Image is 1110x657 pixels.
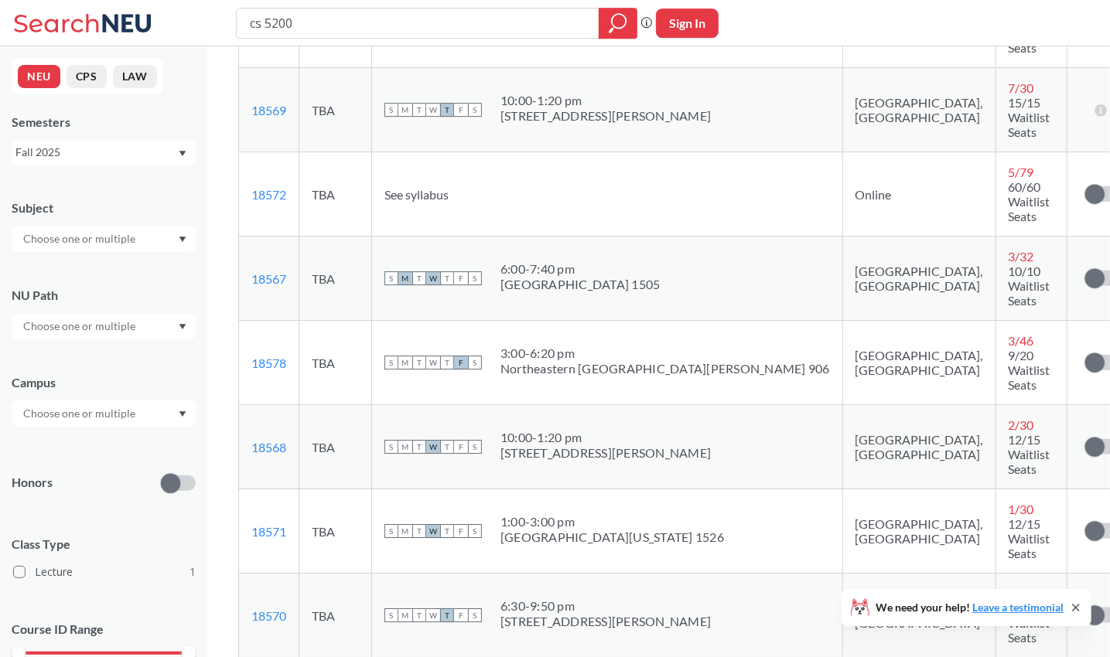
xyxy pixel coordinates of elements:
span: F [454,524,468,538]
span: See syllabus [384,187,449,202]
div: Dropdown arrow [12,400,196,427]
span: T [412,356,426,369]
input: Class, professor, course number, "phrase" [248,10,588,36]
button: LAW [113,65,157,88]
div: Dropdown arrow [12,313,196,339]
span: 7 / 30 [1009,80,1034,95]
span: S [468,524,482,538]
span: We need your help! [876,602,1064,613]
div: [STREET_ADDRESS][PERSON_NAME] [500,614,711,629]
span: W [426,356,440,369]
span: 0 / 30 [1009,586,1034,601]
span: W [426,440,440,454]
span: 60/60 Waitlist Seats [1009,179,1050,223]
button: Sign In [656,9,719,38]
span: T [412,440,426,454]
span: M [398,356,412,369]
label: Lecture [13,562,196,582]
a: 18568 [251,440,286,454]
input: Choose one or multiple [15,404,145,423]
span: S [468,271,482,285]
span: S [468,440,482,454]
div: [GEOGRAPHIC_DATA] 1505 [500,277,661,292]
span: W [426,524,440,538]
td: TBA [299,68,372,152]
div: 10:00 - 1:20 pm [500,93,711,108]
span: S [384,608,398,622]
span: S [468,356,482,369]
span: F [454,356,468,369]
div: magnifying glass [599,8,637,39]
svg: Dropdown arrow [179,411,186,417]
span: F [454,608,468,622]
svg: Dropdown arrow [179,151,186,157]
span: 12/15 Waitlist Seats [1009,432,1050,476]
div: [STREET_ADDRESS][PERSON_NAME] [500,108,711,124]
span: M [398,524,412,538]
a: Leave a testimonial [972,601,1064,614]
td: TBA [299,152,372,237]
span: S [384,103,398,117]
span: T [412,271,426,285]
div: Fall 2025Dropdown arrow [12,140,196,165]
span: 3 / 46 [1009,333,1034,348]
span: T [440,608,454,622]
td: [GEOGRAPHIC_DATA], [GEOGRAPHIC_DATA] [842,405,996,489]
div: 6:00 - 7:40 pm [500,261,661,277]
div: [STREET_ADDRESS][PERSON_NAME] [500,445,711,461]
td: [GEOGRAPHIC_DATA], [GEOGRAPHIC_DATA] [842,237,996,321]
a: 18567 [251,271,286,286]
span: 12/15 Waitlist Seats [1009,516,1050,560]
span: W [426,608,440,622]
td: Online [842,152,996,237]
div: Dropdown arrow [12,226,196,252]
p: Course ID Range [12,621,196,638]
td: TBA [299,321,372,405]
span: 10/10 Waitlist Seats [1009,264,1050,308]
div: Campus [12,374,196,391]
div: NU Path [12,287,196,304]
span: 1 [190,563,196,580]
span: M [398,440,412,454]
td: TBA [299,489,372,574]
input: Choose one or multiple [15,317,145,335]
div: Fall 2025 [15,144,177,161]
span: T [440,524,454,538]
span: W [426,271,440,285]
div: 10:00 - 1:20 pm [500,430,711,445]
div: 3:00 - 6:20 pm [500,346,830,361]
span: T [440,356,454,369]
input: Choose one or multiple [15,230,145,248]
span: W [426,103,440,117]
div: Semesters [12,114,196,131]
span: T [412,608,426,622]
div: Subject [12,199,196,216]
svg: Dropdown arrow [179,324,186,330]
td: [GEOGRAPHIC_DATA], [GEOGRAPHIC_DATA] [842,489,996,574]
span: T [412,524,426,538]
span: Class Type [12,536,196,553]
span: T [440,103,454,117]
span: M [398,608,412,622]
a: 18570 [251,608,286,623]
button: NEU [18,65,60,88]
span: F [454,440,468,454]
td: TBA [299,237,372,321]
td: TBA [299,405,372,489]
span: 3 / 32 [1009,249,1034,264]
span: S [384,356,398,369]
span: F [454,271,468,285]
span: F [454,103,468,117]
a: 18569 [251,103,286,117]
span: T [440,440,454,454]
div: 1:00 - 3:00 pm [500,514,724,529]
span: 9/20 Waitlist Seats [1009,348,1050,392]
span: T [440,271,454,285]
span: 15/15 Waitlist Seats [1009,95,1050,139]
span: 2 / 30 [1009,417,1034,432]
span: S [384,271,398,285]
div: 6:30 - 9:50 pm [500,598,711,614]
p: Honors [12,474,53,492]
span: S [384,440,398,454]
span: 1 / 30 [1009,502,1034,516]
